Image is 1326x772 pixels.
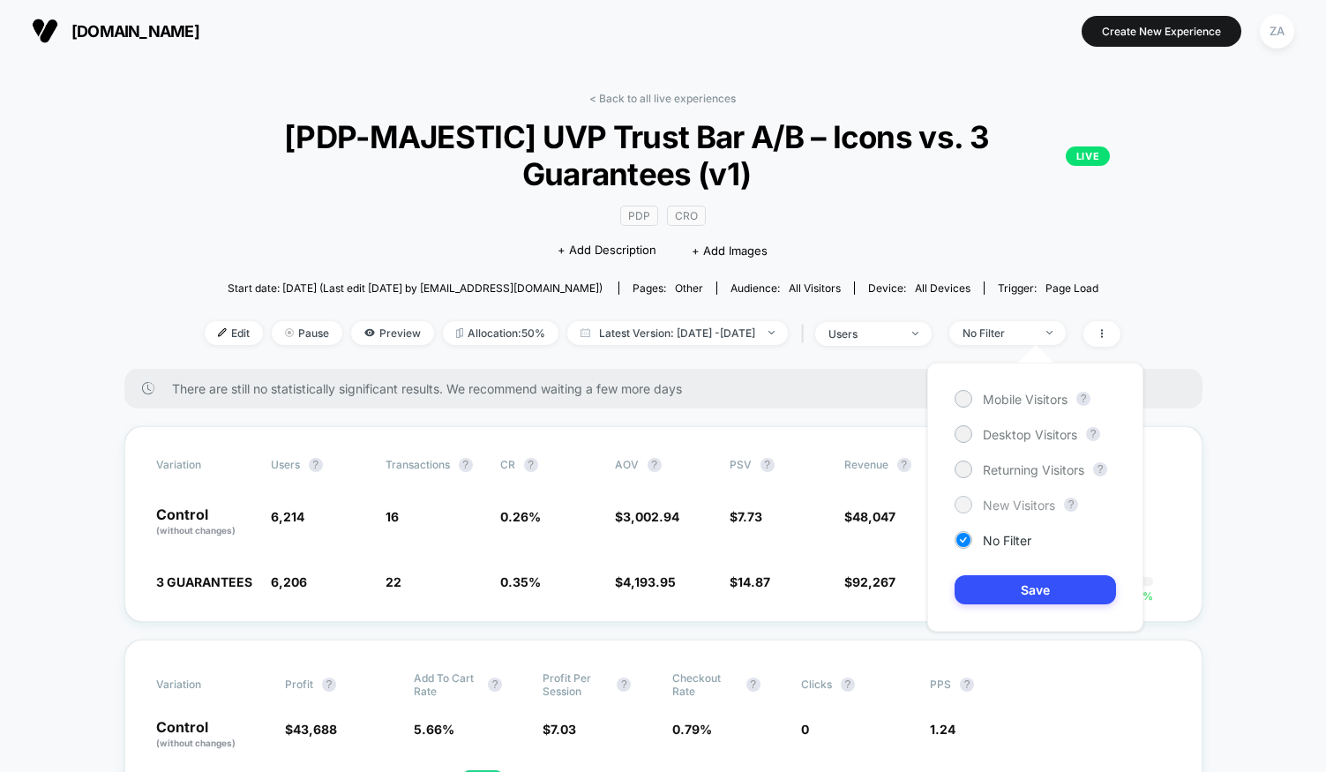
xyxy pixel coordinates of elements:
[156,671,253,698] span: Variation
[930,722,955,737] span: 1.24
[589,92,736,105] a: < Back to all live experiences
[852,509,895,524] span: 48,047
[567,321,788,345] span: Latest Version: [DATE] - [DATE]
[1086,427,1100,441] button: ?
[930,678,951,691] span: PPS
[156,720,267,750] p: Control
[172,381,1167,396] span: There are still no statistically significant results. We recommend waiting a few more days
[443,321,558,345] span: Allocation: 50%
[963,326,1033,340] div: No Filter
[216,118,1110,192] span: [PDP-MAJESTIC] UVP Trust Bar A/B – Icons vs. 3 Guarantees (v1)
[386,458,450,471] span: Transactions
[841,678,855,692] button: ?
[623,509,679,524] span: 3,002.94
[271,458,300,471] span: users
[1045,281,1098,295] span: Page Load
[983,392,1068,407] span: Mobile Visitors
[71,22,199,41] span: [DOMAIN_NAME]
[414,671,479,698] span: Add To Cart Rate
[730,281,841,295] div: Audience:
[205,321,263,345] span: Edit
[456,328,463,338] img: rebalance
[285,328,294,337] img: end
[692,244,768,258] span: + Add Images
[1064,498,1078,512] button: ?
[760,458,775,472] button: ?
[32,18,58,44] img: Visually logo
[633,281,703,295] div: Pages:
[617,678,631,692] button: ?
[801,722,809,737] span: 0
[285,678,313,691] span: Profit
[1255,13,1300,49] button: ZA
[912,332,918,335] img: end
[620,206,658,226] span: PDP
[228,281,603,295] span: Start date: [DATE] (Last edit [DATE] by [EMAIL_ADDRESS][DOMAIN_NAME])
[581,328,590,337] img: calendar
[322,678,336,692] button: ?
[1076,392,1090,406] button: ?
[983,462,1084,477] span: Returning Visitors
[730,458,752,471] span: PSV
[524,458,538,472] button: ?
[1082,16,1241,47] button: Create New Experience
[386,574,401,589] span: 22
[386,509,399,524] span: 16
[983,498,1055,513] span: New Visitors
[414,722,454,737] span: 5.66 %
[852,574,895,589] span: 92,267
[558,242,656,259] span: + Add Description
[271,509,304,524] span: 6,214
[960,678,974,692] button: ?
[156,738,236,748] span: (without changes)
[551,722,576,737] span: 7.03
[768,331,775,334] img: end
[623,574,676,589] span: 4,193.95
[675,281,703,295] span: other
[844,574,895,589] span: $
[459,458,473,472] button: ?
[738,574,770,589] span: 14.87
[998,281,1098,295] div: Trigger:
[1260,14,1294,49] div: ZA
[983,533,1031,548] span: No Filter
[543,671,608,698] span: Profit Per Session
[648,458,662,472] button: ?
[730,509,762,524] span: $
[1046,331,1053,334] img: end
[672,671,738,698] span: Checkout Rate
[218,328,227,337] img: edit
[915,281,970,295] span: all devices
[488,678,502,692] button: ?
[789,281,841,295] span: All Visitors
[156,574,252,589] span: 3 GUARANTEES
[543,722,576,737] span: $
[285,722,337,737] span: $
[828,327,899,341] div: users
[797,321,815,347] span: |
[293,722,337,737] span: 43,688
[500,458,515,471] span: CR
[272,321,342,345] span: Pause
[738,509,762,524] span: 7.73
[351,321,434,345] span: Preview
[615,509,679,524] span: $
[672,722,712,737] span: 0.79 %
[1066,146,1110,166] p: LIVE
[730,574,770,589] span: $
[844,509,895,524] span: $
[156,458,253,472] span: Variation
[801,678,832,691] span: Clicks
[500,574,541,589] span: 0.35 %
[854,281,984,295] span: Device:
[667,206,706,226] span: CRO
[615,458,639,471] span: AOV
[1093,462,1107,476] button: ?
[844,458,888,471] span: Revenue
[983,427,1077,442] span: Desktop Visitors
[156,525,236,536] span: (without changes)
[156,507,253,537] p: Control
[746,678,760,692] button: ?
[615,574,676,589] span: $
[26,17,205,45] button: [DOMAIN_NAME]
